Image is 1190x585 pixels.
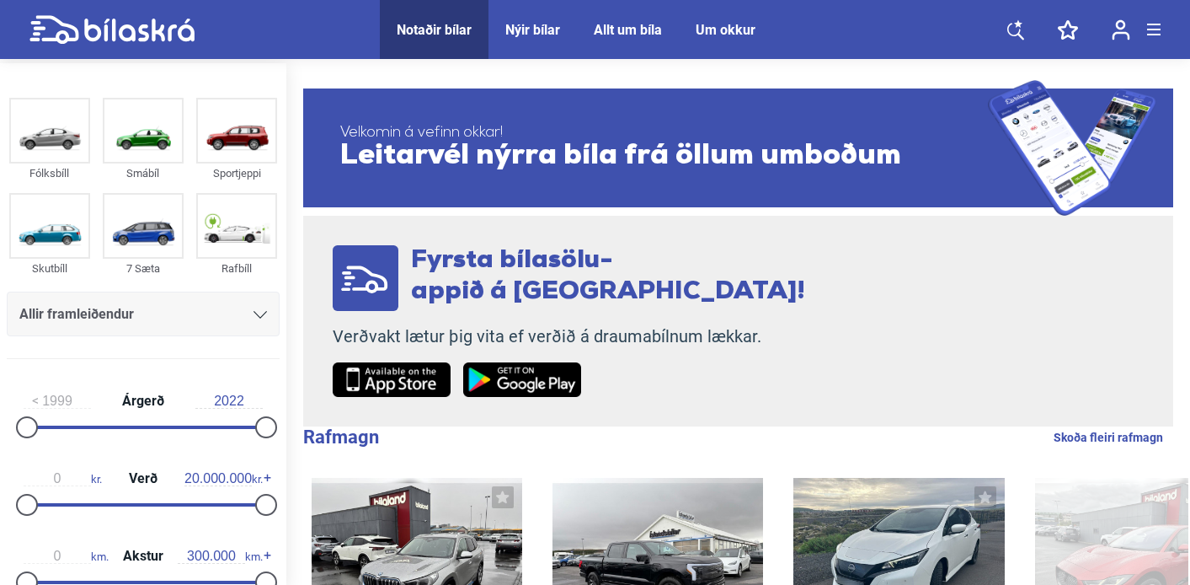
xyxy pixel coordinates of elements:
span: Verð [125,472,162,486]
span: km. [24,549,109,564]
span: Árgerð [118,394,168,408]
a: Notaðir bílar [397,22,472,38]
div: Rafbíll [196,259,277,278]
span: kr. [24,471,102,486]
div: Fólksbíll [9,164,90,183]
span: kr. [184,471,263,486]
span: Allir framleiðendur [19,303,134,326]
span: Akstur [119,550,168,563]
a: Skoða fleiri rafmagn [1054,427,1163,448]
div: Sportjeppi [196,164,277,183]
span: Leitarvél nýrra bíla frá öllum umboðum [340,142,988,172]
a: Velkomin á vefinn okkar!Leitarvél nýrra bíla frá öllum umboðum [303,80,1173,216]
img: user-login.svg [1112,19,1130,40]
a: Allt um bíla [594,22,662,38]
div: Smábíl [103,164,184,183]
a: Nýir bílar [505,22,560,38]
span: km. [178,549,263,564]
b: Rafmagn [303,427,379,448]
a: Um okkur [696,22,755,38]
span: Velkomin á vefinn okkar! [340,125,988,142]
div: 7 Sæta [103,259,184,278]
div: Skutbíll [9,259,90,278]
p: Verðvakt lætur þig vita ef verðið á draumabílnum lækkar. [333,326,805,347]
span: Fyrsta bílasölu- appið á [GEOGRAPHIC_DATA]! [411,248,805,305]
